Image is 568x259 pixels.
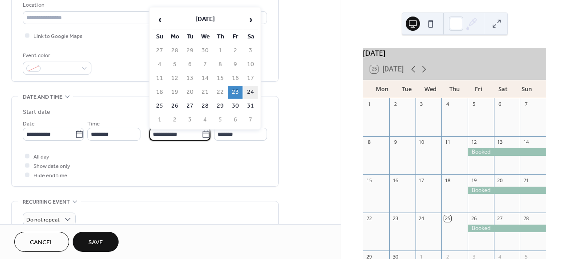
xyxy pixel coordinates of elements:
[213,72,227,85] td: 15
[168,86,182,99] td: 19
[419,80,443,98] div: Wed
[152,86,167,99] td: 18
[470,177,477,184] div: 19
[23,0,265,10] div: Location
[523,101,529,108] div: 7
[243,113,258,126] td: 7
[392,215,399,222] div: 23
[444,177,451,184] div: 18
[370,80,394,98] div: Mon
[88,238,103,247] span: Save
[33,162,70,171] span: Show date only
[443,80,467,98] div: Thu
[33,171,67,180] span: Hide end time
[470,139,477,146] div: 12
[363,48,546,58] div: [DATE]
[198,86,212,99] td: 21
[497,177,503,184] div: 20
[228,58,243,71] td: 9
[152,113,167,126] td: 1
[243,44,258,57] td: 3
[153,11,166,29] span: ‹
[470,101,477,108] div: 5
[198,30,212,43] th: We
[213,58,227,71] td: 8
[23,92,62,102] span: Date and time
[515,80,539,98] div: Sun
[228,100,243,113] td: 30
[497,101,503,108] div: 6
[213,100,227,113] td: 29
[243,30,258,43] th: Sa
[243,58,258,71] td: 10
[444,215,451,222] div: 25
[183,86,197,99] td: 20
[468,148,546,156] div: Booked
[244,11,257,29] span: ›
[418,177,425,184] div: 17
[468,187,546,194] div: Booked
[392,139,399,146] div: 9
[152,30,167,43] th: Su
[23,108,50,117] div: Start date
[168,44,182,57] td: 28
[33,152,49,162] span: All day
[497,215,503,222] div: 27
[168,30,182,43] th: Mo
[468,225,546,232] div: Booked
[228,44,243,57] td: 2
[213,30,227,43] th: Th
[183,58,197,71] td: 6
[394,80,418,98] div: Tue
[33,32,82,41] span: Link to Google Maps
[183,44,197,57] td: 29
[470,215,477,222] div: 26
[228,30,243,43] th: Fr
[243,86,258,99] td: 24
[73,232,119,252] button: Save
[152,44,167,57] td: 27
[152,100,167,113] td: 25
[418,139,425,146] div: 10
[152,58,167,71] td: 4
[444,139,451,146] div: 11
[23,197,70,207] span: Recurring event
[213,44,227,57] td: 1
[523,139,529,146] div: 14
[366,139,372,146] div: 8
[26,215,60,225] span: Do not repeat
[23,119,35,129] span: Date
[87,119,100,129] span: Time
[30,238,54,247] span: Cancel
[467,80,491,98] div: Fri
[198,113,212,126] td: 4
[152,72,167,85] td: 11
[228,113,243,126] td: 6
[168,58,182,71] td: 5
[168,10,243,29] th: [DATE]
[444,101,451,108] div: 4
[14,232,69,252] button: Cancel
[392,177,399,184] div: 16
[183,100,197,113] td: 27
[198,72,212,85] td: 14
[228,86,243,99] td: 23
[183,72,197,85] td: 13
[168,113,182,126] td: 2
[213,86,227,99] td: 22
[418,101,425,108] div: 3
[366,215,372,222] div: 22
[198,44,212,57] td: 30
[228,72,243,85] td: 16
[392,101,399,108] div: 2
[183,113,197,126] td: 3
[183,30,197,43] th: Tu
[23,51,90,60] div: Event color
[198,58,212,71] td: 7
[198,100,212,113] td: 28
[366,101,372,108] div: 1
[523,177,529,184] div: 21
[523,215,529,222] div: 28
[243,100,258,113] td: 31
[491,80,515,98] div: Sat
